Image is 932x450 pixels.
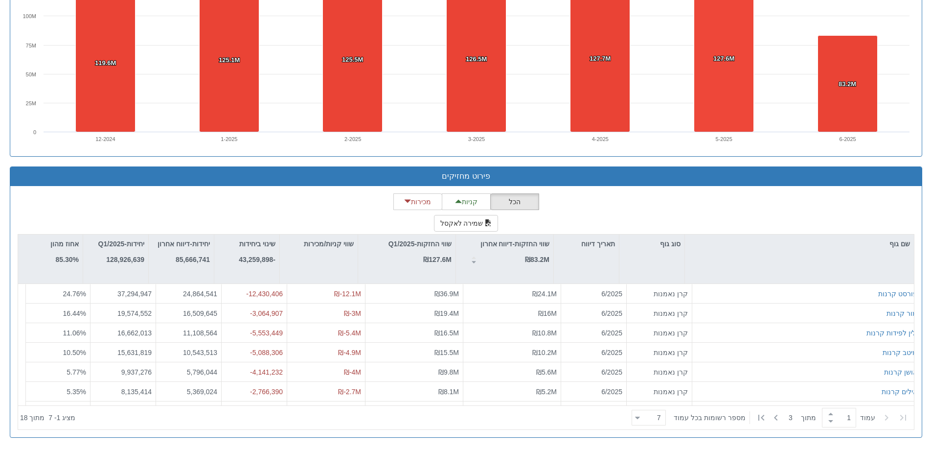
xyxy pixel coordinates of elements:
div: -12,430,406 [226,289,283,299]
p: שווי החזקות-Q1/2025 [388,238,452,249]
button: אילים קרנות [882,386,917,396]
text: 12-2024 [95,136,115,142]
div: 6/2025 [565,386,622,396]
p: יחידות-Q1/2025 [98,238,144,249]
div: 11,108,564 [160,328,217,337]
tspan: 127.7M [590,55,611,62]
div: 6/2025 [565,289,622,299]
div: 8,135,414 [94,386,152,396]
tspan: 119.6M [95,59,116,67]
tspan: 125.5M [342,56,363,63]
text: 6-2025 [839,136,856,142]
div: 10,543,513 [160,347,217,357]
div: 10.50 % [30,347,86,357]
span: ₪9.8M [438,368,459,376]
text: 3-2025 [468,136,485,142]
span: ₪16.5M [434,329,459,336]
div: 5.77 % [30,367,86,377]
strong: -43,259,898 [239,256,275,263]
span: ₪24.1M [532,290,557,298]
span: ₪5.2M [536,387,557,395]
div: 16,509,645 [160,308,217,318]
div: קרן נאמנות [631,289,688,299]
span: ‏עמוד [860,413,875,423]
span: ₪-2.7M [338,387,361,395]
text: 1-2025 [221,136,237,142]
div: ‏מציג 1 - 7 ‏ מתוך 18 [20,407,75,428]
div: 11.06 % [30,328,86,337]
strong: ₪127.6M [423,256,452,263]
button: ילין לפידות קרנות [866,328,917,337]
span: ₪36.9M [434,290,459,298]
div: מיטב קרנות [883,347,917,357]
text: 2-2025 [344,136,361,142]
div: 6/2025 [565,367,622,377]
strong: 85.30% [56,256,79,263]
button: מכירות [393,193,442,210]
span: ‏מספר רשומות בכל עמוד [674,413,746,423]
p: שינוי ביחידות [239,238,275,249]
div: קרן נאמנות [631,308,688,318]
tspan: 125.1M [219,56,240,64]
span: ₪16M [538,309,557,317]
div: 5.35 % [30,386,86,396]
div: 5,796,044 [160,367,217,377]
div: סוג גוף [619,235,684,253]
span: ₪-4M [344,368,361,376]
div: 6/2025 [565,328,622,337]
button: אושן קרנות [884,367,917,377]
div: 24.76 % [30,289,86,299]
span: ₪5.6M [536,368,557,376]
div: 9,937,276 [94,367,152,377]
div: 16,662,013 [94,328,152,337]
text: 5-2025 [716,136,732,142]
span: ₪19.4M [434,309,459,317]
div: קרן נאמנות [631,386,688,396]
div: 19,574,552 [94,308,152,318]
span: ₪10.2M [532,348,557,356]
span: ₪10.8M [532,329,557,336]
button: פורסט קרנות [878,289,917,299]
div: 15,631,819 [94,347,152,357]
div: 5,369,024 [160,386,217,396]
div: -4,141,232 [226,367,283,377]
div: 6/2025 [565,347,622,357]
span: ₪8.1M [438,387,459,395]
button: מור קרנות [887,308,917,318]
text: 0 [33,129,36,135]
div: קרן נאמנות [631,347,688,357]
p: אחוז מהון [50,238,79,249]
strong: ₪83.2M [525,256,549,263]
tspan: 126.5M [466,55,487,63]
span: 3 [789,413,801,423]
div: -3,064,907 [226,308,283,318]
span: ₪-4.9M [338,348,361,356]
tspan: 127.6M [713,55,734,62]
div: שווי קניות/מכירות [280,235,358,253]
text: 75M [26,43,36,48]
span: ₪-3M [344,309,361,317]
div: קרן נאמנות [631,367,688,377]
span: ₪-5.4M [338,329,361,336]
h3: פירוט מחזיקים [18,172,914,181]
button: שמירה לאקסל [434,215,499,232]
text: 25M [26,100,36,106]
div: ‏ מתוך [628,407,912,428]
tspan: 83.2M [839,80,856,88]
div: -5,088,306 [226,347,283,357]
p: יחידות-דיווח אחרון [158,238,210,249]
div: תאריך דיווח [554,235,619,253]
div: 16.44 % [30,308,86,318]
button: הכל [490,193,539,210]
strong: 128,926,639 [106,256,144,263]
strong: 85,666,741 [176,256,210,263]
div: קרן נאמנות [631,328,688,337]
div: 6/2025 [565,308,622,318]
span: ₪15.5M [434,348,459,356]
button: קניות [442,193,491,210]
